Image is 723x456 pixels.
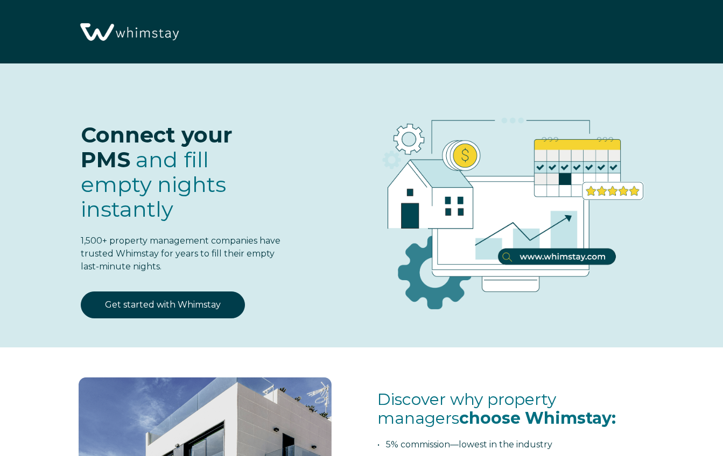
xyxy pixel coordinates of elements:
img: Whimstay Logo-02 1 [75,5,182,60]
span: Connect your PMS [81,122,233,173]
span: • 5% commission—lowest in the industry [377,439,552,450]
span: 1,500+ property management companies have trusted Whimstay for years to fill their empty last-min... [81,236,280,272]
a: Get started with Whimstay [81,291,245,318]
span: and [81,146,226,222]
span: choose Whimstay: [459,408,616,428]
span: fill empty nights instantly [81,146,226,222]
span: Discover why property managers [377,389,616,428]
img: RBO Ilustrations-03 [323,85,691,326]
